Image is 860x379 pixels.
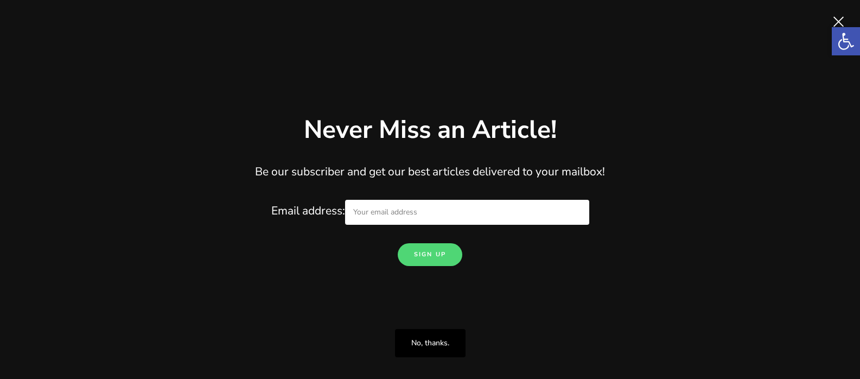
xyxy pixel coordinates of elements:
[304,113,557,147] h5: Never Miss an Article!
[395,329,466,357] a: No, thanks.
[271,203,589,218] label: Email address:
[827,11,849,33] span: Close
[345,200,589,225] input: Email address:
[398,243,462,266] input: Sign up
[56,163,805,181] p: Be our subscriber and get our best articles delivered to your mailbox!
